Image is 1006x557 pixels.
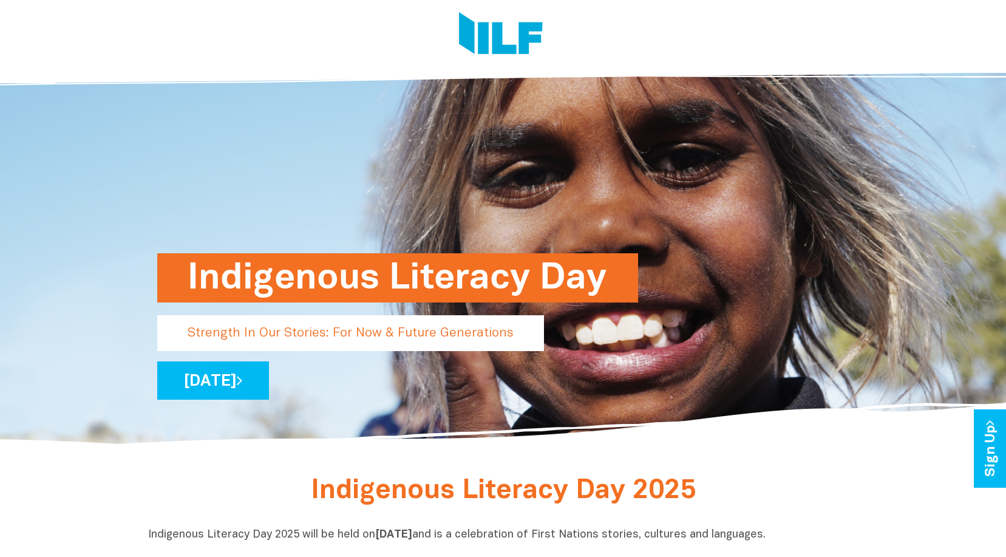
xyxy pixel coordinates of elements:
h1: Indigenous Literacy Day [188,253,608,302]
span: Indigenous Literacy Day 2025 [311,479,696,504]
b: [DATE] [375,530,412,540]
img: Logo [459,12,543,58]
a: [DATE] [157,361,269,400]
p: Strength In Our Stories: For Now & Future Generations [157,315,544,351]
